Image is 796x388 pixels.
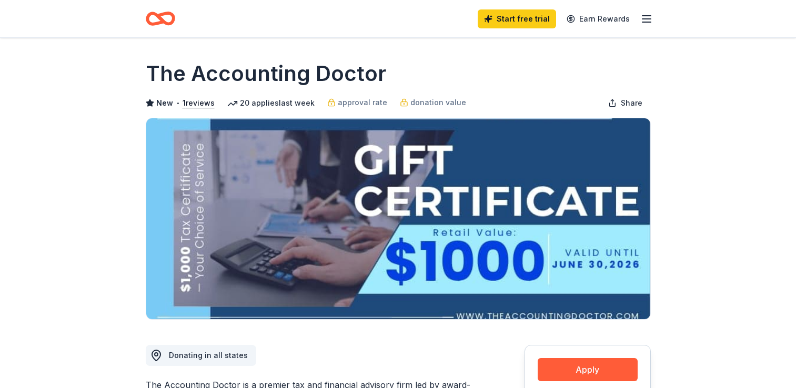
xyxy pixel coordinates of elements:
[621,97,642,109] span: Share
[600,93,651,114] button: Share
[146,59,386,88] h1: The Accounting Doctor
[478,9,556,28] a: Start free trial
[400,96,466,109] a: donation value
[227,97,315,109] div: 20 applies last week
[183,97,215,109] button: 1reviews
[410,96,466,109] span: donation value
[176,99,179,107] span: •
[156,97,173,109] span: New
[327,96,387,109] a: approval rate
[560,9,636,28] a: Earn Rewards
[538,358,638,381] button: Apply
[146,118,650,319] img: Image for The Accounting Doctor
[338,96,387,109] span: approval rate
[169,351,248,360] span: Donating in all states
[146,6,175,31] a: Home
